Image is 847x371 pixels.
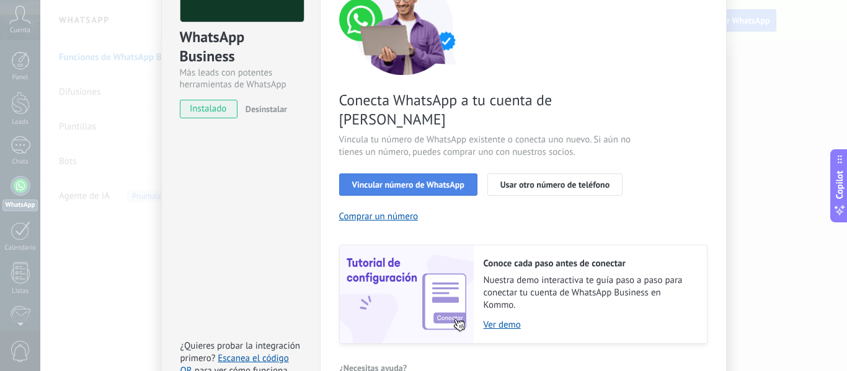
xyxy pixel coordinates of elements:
[180,100,237,118] span: instalado
[484,274,694,312] span: Nuestra demo interactiva te guía paso a paso para conectar tu cuenta de WhatsApp Business en Kommo.
[339,90,634,129] span: Conecta WhatsApp a tu cuenta de [PERSON_NAME]
[484,258,694,269] h2: Conoce cada paso antes de conectar
[339,173,477,196] button: Vincular número de WhatsApp
[833,170,846,199] span: Copilot
[180,27,302,67] div: WhatsApp Business
[484,319,694,331] a: Ver demo
[241,100,287,118] button: Desinstalar
[352,180,464,189] span: Vincular número de WhatsApp
[180,340,301,364] span: ¿Quieres probar la integración primero?
[339,211,419,222] button: Comprar un número
[246,103,287,115] span: Desinstalar
[487,173,623,196] button: Usar otro número de teléfono
[500,180,610,189] span: Usar otro número de teléfono
[180,67,302,90] div: Más leads con potentes herramientas de WhatsApp
[339,134,634,159] span: Vincula tu número de WhatsApp existente o conecta uno nuevo. Si aún no tienes un número, puedes c...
